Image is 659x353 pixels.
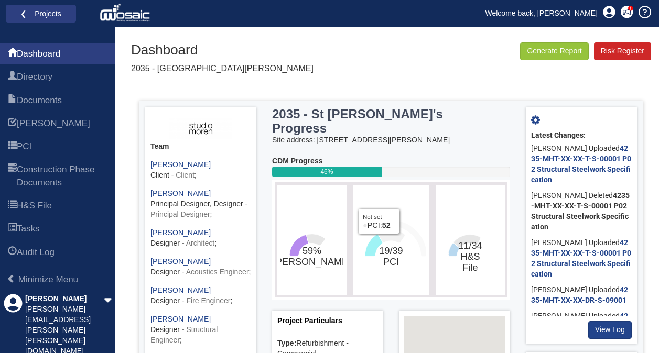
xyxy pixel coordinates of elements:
[277,339,296,347] b: Type:
[277,316,342,325] a: Project Particulars
[131,42,314,58] h1: Dashboard
[150,325,180,334] span: Designer
[150,189,251,220] div: ;
[25,294,104,304] div: [PERSON_NAME]
[8,71,17,84] span: Directory
[150,315,211,323] a: [PERSON_NAME]
[8,200,17,213] span: H&S File
[182,239,214,247] span: - Architect
[272,156,510,167] div: CDM Progress
[182,268,249,276] span: - Acoustics Engineer
[8,95,17,107] span: Documents
[150,200,243,208] span: Principal Designer, Designer
[150,268,180,276] span: Designer
[531,282,632,308] div: [PERSON_NAME] Uploaded
[280,187,343,292] svg: 59%​HARI
[17,71,52,83] span: Directory
[182,296,231,305] span: - Fire Engineer
[171,171,195,179] span: - Client
[531,238,631,278] a: 4235-MHT-XX-XX-T-S-00001 P02 Structural Steelwork Specification
[169,118,232,139] img: ASH3fIiKEy5lAAAAAElFTkSuQmCC
[273,257,351,268] tspan: [PERSON_NAME]
[273,246,351,268] text: 59%
[520,42,588,60] button: Generate Report
[131,63,314,75] p: 2035 - [GEOGRAPHIC_DATA][PERSON_NAME]
[272,107,468,135] h3: 2035 - St [PERSON_NAME]'s Progress
[17,140,31,153] span: PCI
[150,257,211,266] a: [PERSON_NAME]
[8,164,17,190] span: Construction Phase Documents
[8,247,17,259] span: Audit Log
[379,246,403,267] text: 19/39
[150,228,211,237] a: [PERSON_NAME]
[150,160,251,181] div: ;
[531,191,630,231] b: 4235-MHT-XX-XX-T-S-00001 P02 Structural Steelwork Specification
[531,188,632,235] div: [PERSON_NAME] Deleted
[13,7,69,20] a: ❮ Projects
[8,118,17,130] span: HARI
[531,144,631,184] a: 4235-MHT-XX-XX-T-S-00001 P02 Structural Steelwork Specification
[272,135,510,146] div: Site address: [STREET_ADDRESS][PERSON_NAME]
[458,240,482,273] text: 11/34
[150,141,251,152] div: Team
[150,257,251,278] div: ;
[8,223,17,236] span: Tasks
[8,48,17,61] span: Dashboard
[17,48,60,60] span: Dashboard
[150,296,180,305] span: Designer
[150,314,251,346] div: ;
[17,117,90,130] span: HARI
[150,285,251,306] div: ;
[100,3,153,24] img: logo_white.png
[17,94,62,107] span: Documents
[460,251,480,273] tspan: H&S File
[531,285,628,304] a: 4235-MHT-XX-XX-DR-S-09001
[17,246,55,259] span: Audit Log
[150,171,169,179] span: Client
[150,286,211,294] a: [PERSON_NAME]
[588,321,632,339] a: View Log
[7,274,16,283] span: Minimize Menu
[531,141,632,188] div: [PERSON_NAME] Uploaded
[531,235,632,282] div: [PERSON_NAME] Uploaded
[150,325,218,344] span: - Structural Engineer
[18,274,78,284] span: Minimize Menu
[438,187,502,292] svg: 11/34​H&S​File
[478,5,606,21] a: Welcome back, [PERSON_NAME]
[383,257,399,267] tspan: PCI
[531,308,632,335] div: [PERSON_NAME] Uploaded
[17,200,52,212] span: H&S File
[8,141,17,153] span: PCI
[594,42,651,60] a: Risk Register
[17,223,39,235] span: Tasks
[531,130,632,141] div: Latest Changes:
[17,163,107,189] span: Construction Phase Documents
[150,189,211,197] a: [PERSON_NAME]
[150,160,211,169] a: [PERSON_NAME]
[150,239,180,247] span: Designer
[355,187,426,292] svg: 19/39​PCI
[272,167,382,177] div: 46%
[150,228,251,249] div: ;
